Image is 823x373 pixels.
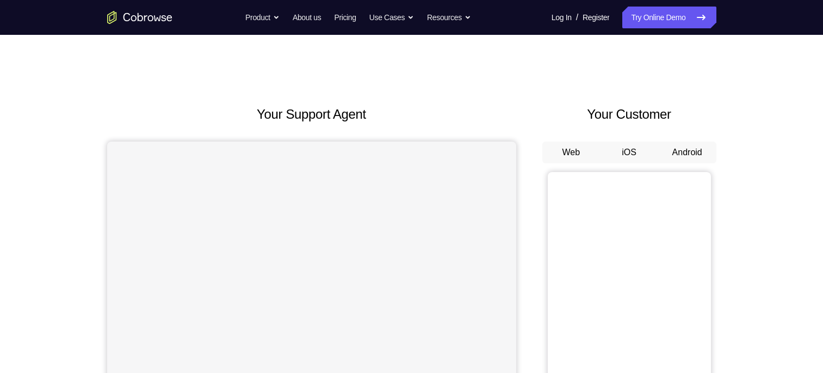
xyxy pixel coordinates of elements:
[334,7,356,28] a: Pricing
[622,7,716,28] a: Try Online Demo
[107,11,172,24] a: Go to the home page
[369,7,414,28] button: Use Cases
[293,7,321,28] a: About us
[583,7,609,28] a: Register
[542,142,601,163] button: Web
[576,11,578,24] span: /
[658,142,716,163] button: Android
[542,105,716,124] h2: Your Customer
[427,7,471,28] button: Resources
[245,7,280,28] button: Product
[552,7,572,28] a: Log In
[107,105,516,124] h2: Your Support Agent
[600,142,658,163] button: iOS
